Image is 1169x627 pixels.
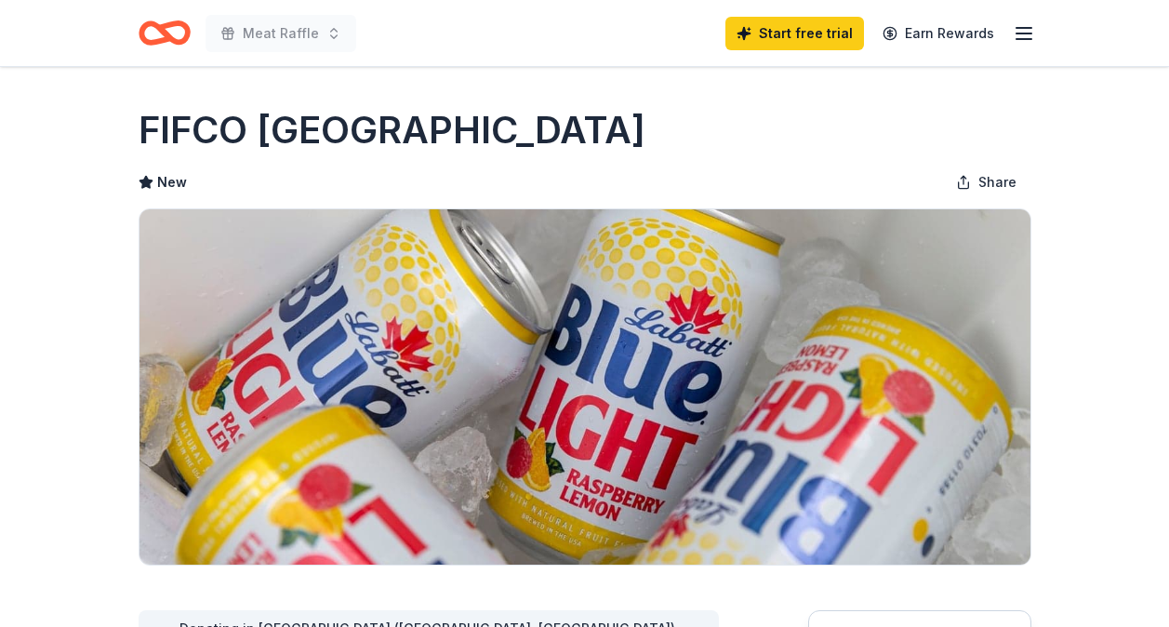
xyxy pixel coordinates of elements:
span: New [157,171,187,193]
span: Meat Raffle [243,22,319,45]
a: Start free trial [725,17,864,50]
img: Image for FIFCO USA [139,209,1030,565]
a: Home [139,11,191,55]
button: Share [941,164,1031,201]
button: Meat Raffle [206,15,356,52]
a: Earn Rewards [871,17,1005,50]
span: Share [978,171,1016,193]
h1: FIFCO [GEOGRAPHIC_DATA] [139,104,645,156]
